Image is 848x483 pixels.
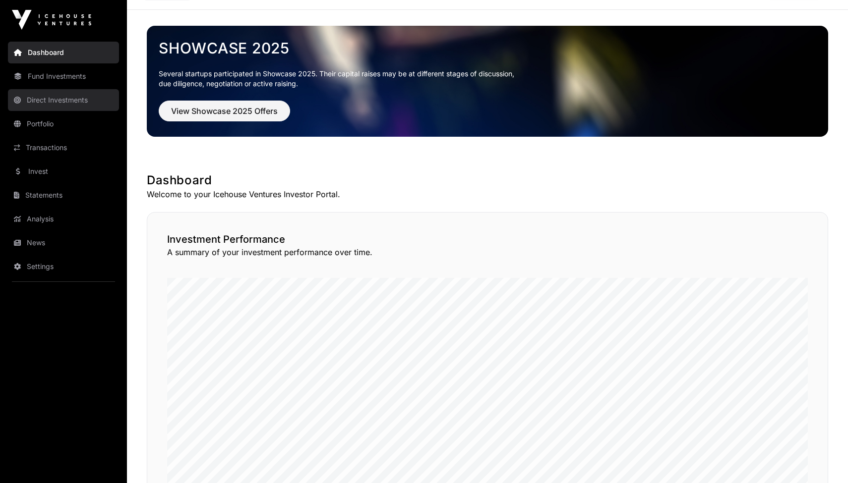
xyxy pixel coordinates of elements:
a: Fund Investments [8,65,119,87]
a: Portfolio [8,113,119,135]
h2: Investment Performance [167,232,808,246]
a: Showcase 2025 [159,39,816,57]
button: View Showcase 2025 Offers [159,101,290,121]
img: Icehouse Ventures Logo [12,10,91,30]
p: A summary of your investment performance over time. [167,246,808,258]
a: Settings [8,256,119,277]
a: Transactions [8,137,119,159]
h1: Dashboard [147,172,828,188]
a: Statements [8,184,119,206]
a: Analysis [8,208,119,230]
a: News [8,232,119,254]
a: Direct Investments [8,89,119,111]
p: Welcome to your Icehouse Ventures Investor Portal. [147,188,828,200]
a: Invest [8,161,119,182]
p: Several startups participated in Showcase 2025. Their capital raises may be at different stages o... [159,69,816,89]
span: View Showcase 2025 Offers [171,105,278,117]
a: Dashboard [8,42,119,63]
a: View Showcase 2025 Offers [159,110,290,120]
iframe: Chat Widget [798,435,848,483]
img: Showcase 2025 [147,26,828,137]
